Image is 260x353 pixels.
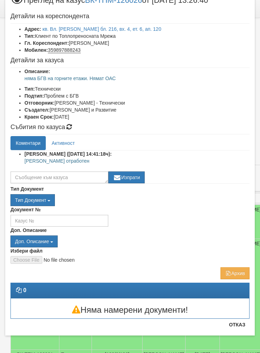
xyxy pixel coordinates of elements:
li: [PERSON_NAME] [24,40,250,47]
p: няма БГВ на горните етажи. Нямат ОАС [24,75,250,82]
input: Казус № [10,215,108,227]
h4: Събития по казуса [10,124,250,131]
button: Изпрати [108,171,145,183]
label: Документ № [10,206,41,213]
span: Тип Документ [15,197,46,203]
li: [DATE] [24,113,250,120]
b: Създател: [24,107,50,113]
li: [PERSON_NAME] и Развитие [24,106,250,113]
b: Отговорник: [24,100,55,106]
button: Отказ [225,319,250,330]
li: Проблем с БГВ [24,92,250,99]
label: Избери файл [10,247,43,254]
b: Подтип: [24,93,44,99]
button: Тип Документ [10,194,55,206]
strong: [PERSON_NAME] ([DATE] 14:41:18ч): [24,151,112,157]
a: кв. Вл. [PERSON_NAME] бл. 216, вх. 4, ет. 6, ап. 120 [43,26,161,32]
h4: Детайли на кореспондента [10,13,250,20]
div: Двоен клик, за изчистване на избраната стойност. [10,235,250,247]
li: [PERSON_NAME] - Технически [24,99,250,106]
li: Технически [24,85,250,92]
p: [PERSON_NAME] отработен [24,157,250,164]
b: Мобилен: [24,47,48,53]
b: Гл. Кореспондент: [24,40,69,46]
a: Активност [46,136,80,150]
b: Адрес: [24,26,41,32]
b: Краен Срок: [24,114,54,120]
button: Архив [221,267,250,279]
h4: Детайли за казуса [10,57,250,64]
a: Коментари [10,136,46,150]
li: Клиент по Топлопреносната Мрежа [24,33,250,40]
label: Доп. Описание [10,227,46,234]
strong: 0 [23,287,26,293]
b: Тип: [24,86,35,92]
span: Доп. Описание [15,239,49,244]
button: Доп. Описание [10,235,58,247]
b: Описание: [24,69,50,74]
label: Тип Документ [10,185,44,192]
h3: Няма намерени документи! [11,305,249,315]
b: Тип: [24,33,35,39]
div: Двоен клик, за изчистване на избраната стойност. [10,194,250,206]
